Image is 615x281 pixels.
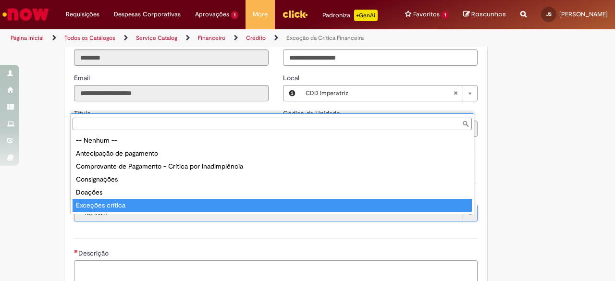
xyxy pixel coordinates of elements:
[73,147,472,160] div: Antecipação de pagamento
[73,160,472,173] div: Comprovante de Pagamento - Crítica por Inadimplência
[73,134,472,147] div: -- Nenhum --
[73,199,472,212] div: Exceções crítica
[71,132,474,214] ul: Motivo
[73,173,472,186] div: Consignações
[73,186,472,199] div: Doações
